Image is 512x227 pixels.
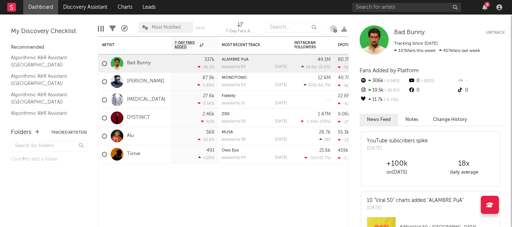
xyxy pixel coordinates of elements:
[196,26,205,30] button: Save
[419,79,434,83] span: -100 %
[11,128,32,137] div: Folders
[222,76,247,80] a: MONÓTONO
[11,43,87,52] div: Recommended
[198,65,214,69] div: -26.2 %
[316,156,329,160] span: +22.7 %
[222,83,246,87] div: popularity: 63
[202,112,214,117] div: 2.46k
[222,130,233,134] a: MUSA
[222,149,239,153] a: Owo Eyo
[304,155,331,160] div: ( )
[11,91,80,106] a: Algorithmic A&R Assistant ([GEOGRAPHIC_DATA])
[427,198,464,203] a: "ALAMBRE PúA"
[222,43,276,47] div: Most Recent Track
[275,119,287,123] div: [DATE]
[203,94,214,98] div: 27.6k
[408,76,456,86] div: 0
[222,112,229,116] a: ZIDI
[360,76,408,86] div: 306k
[318,120,329,124] span: -170 %
[222,101,245,105] div: popularity: 12
[318,76,331,80] div: 12.6M
[394,49,435,53] span: 337k fans this week
[222,94,287,98] div: Fidelity
[338,83,353,88] div: -861k
[360,95,408,105] div: 11.7k
[394,29,425,36] a: Bad Bunny
[338,43,392,47] div: Spotify Monthly Listeners
[11,72,80,87] a: Algorithmic A&R Assistant ([GEOGRAPHIC_DATA])
[98,18,104,39] div: Edit Columns
[301,119,331,124] div: ( )
[338,57,351,62] div: 80.7M
[318,112,331,117] div: 1.47M
[317,65,329,69] span: -32.9 %
[338,101,354,106] div: -428k
[338,130,349,135] div: 55.3k
[222,156,246,160] div: popularity: 44
[127,78,164,85] a: [PERSON_NAME]
[202,76,214,80] div: 87.9k
[222,76,287,80] div: MONÓTONO
[316,84,329,88] span: -60.7 %
[127,97,165,103] a: [MEDICAL_DATA]
[338,119,353,124] div: -279k
[102,43,156,47] div: Artist
[206,130,214,135] div: 569
[197,83,214,88] div: -5.89 %
[318,57,331,62] div: 49.1M
[275,101,287,105] div: [DATE]
[338,156,352,161] div: -5.3k
[198,155,214,160] div: +129 %
[201,119,214,124] div: -62 %
[456,76,505,86] div: --
[275,65,287,69] div: [DATE]
[11,27,87,36] div: My Discovery Checklist
[206,148,214,153] div: 491
[226,27,255,36] div: 7-Day Fans Added (7-Day Fans Added)
[384,89,400,93] span: -32.9 %
[367,137,428,145] div: YouTube subscribers spike
[222,119,246,123] div: popularity: 58
[486,29,505,36] button: Untrack
[11,141,87,151] input: Search for folders...
[383,98,398,102] span: -5.73 %
[360,114,398,126] button: News Feed
[275,138,287,142] div: [DATE]
[198,101,214,106] div: -2.54 %
[222,130,287,134] div: MUSA
[294,41,320,49] div: Instagram Followers
[363,168,430,177] div: on [DATE]
[222,58,249,62] a: ALAMBRE PúA
[198,137,214,142] div: -33.8 %
[482,4,487,10] button: 6
[319,130,331,135] div: 26.7k
[324,138,331,142] span: 192
[338,138,351,142] div: -231
[394,49,480,53] span: 457k fans last week
[222,65,246,69] div: popularity: 85
[127,60,151,66] a: Bad Bunny
[127,151,140,157] a: Tiimie
[398,114,426,126] button: Notes
[304,83,331,88] div: ( )
[275,156,287,160] div: [DATE]
[175,41,198,49] span: 7-Day Fans Added
[127,115,150,121] a: DYSTINCT
[360,86,408,95] div: 19.5k
[226,18,255,39] div: 7-Day Fans Added (7-Day Fans Added)
[338,148,348,153] div: 419k
[222,112,287,116] div: ZIDI
[222,138,246,142] div: popularity: 38
[426,114,474,126] button: Change History
[152,25,181,30] span: Most Notified
[367,145,428,152] div: [DATE]
[367,204,464,212] div: [DATE]
[352,3,461,12] input: Search for artists
[308,84,315,88] span: 923
[309,156,315,160] span: -51
[266,22,320,33] input: Search...
[430,159,497,168] div: 18 x
[109,18,116,39] div: Filters
[222,58,287,62] div: ALAMBRE PúA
